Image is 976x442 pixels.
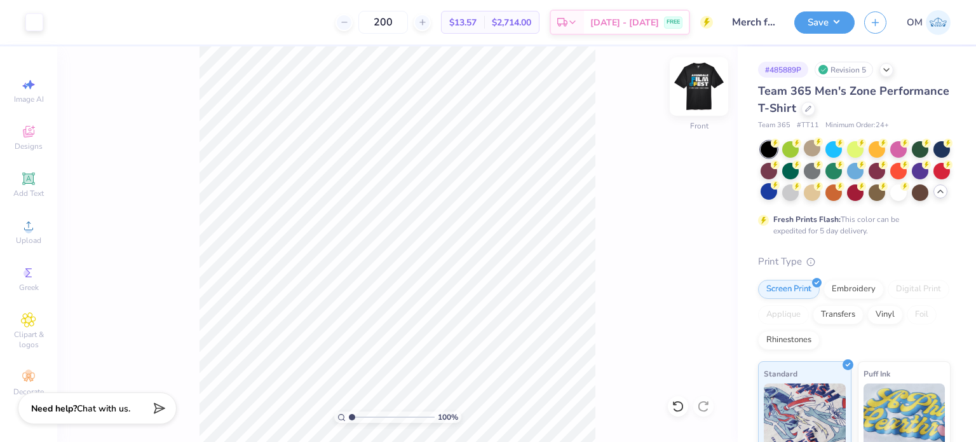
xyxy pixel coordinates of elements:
button: Save [794,11,855,34]
div: Print Type [758,254,951,269]
div: Embroidery [823,280,884,299]
span: Chat with us. [77,403,130,415]
span: Decorate [13,387,44,397]
img: Front [674,61,724,112]
div: Screen Print [758,280,820,299]
span: Designs [15,141,43,151]
span: FREE [667,18,680,27]
span: Upload [16,235,41,245]
span: Greek [19,282,39,293]
span: Standard [764,367,797,380]
span: $13.57 [449,16,477,29]
strong: Fresh Prints Flash: [773,214,841,224]
span: $2,714.00 [492,16,531,29]
span: [DATE] - [DATE] [590,16,659,29]
div: Rhinestones [758,331,820,350]
span: Puff Ink [864,367,890,380]
input: – – [358,11,408,34]
span: OM [907,15,923,30]
span: Image AI [14,94,44,104]
a: OM [907,10,951,35]
div: This color can be expedited for 5 day delivery. [773,214,930,237]
div: Digital Print [888,280,949,299]
div: Transfers [813,305,864,324]
span: Team 365 [758,120,790,131]
div: Foil [907,305,937,324]
input: Untitled Design [722,10,785,35]
div: # 485889P [758,62,808,78]
strong: Need help? [31,403,77,415]
div: Revision 5 [815,62,873,78]
span: 100 % [438,411,458,423]
span: # TT11 [797,120,819,131]
div: Vinyl [867,305,903,324]
div: Front [690,120,708,132]
img: Om Mehrotra [926,10,951,35]
div: Applique [758,305,809,324]
span: Add Text [13,188,44,198]
span: Team 365 Men's Zone Performance T-Shirt [758,83,949,116]
span: Clipart & logos [6,329,51,350]
span: Minimum Order: 24 + [825,120,889,131]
